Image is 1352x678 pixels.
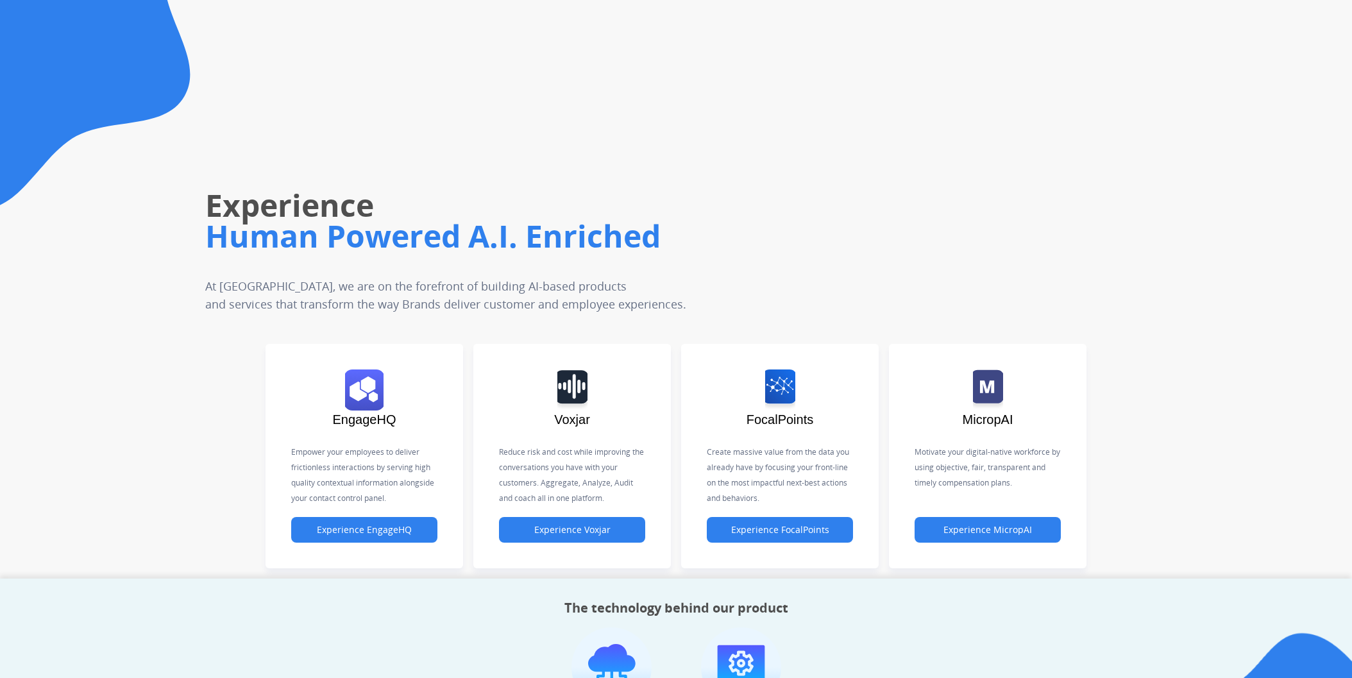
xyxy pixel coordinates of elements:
h2: The technology behind our product [564,599,788,617]
a: Experience EngageHQ [291,525,437,536]
a: Experience Voxjar [499,525,645,536]
p: At [GEOGRAPHIC_DATA], we are on the forefront of building AI-based products and services that tra... [205,277,867,313]
a: Experience FocalPoints [707,525,853,536]
p: Create massive value from the data you already have by focusing your front-line on the most impac... [707,445,853,506]
h1: Experience [205,185,949,226]
p: Empower your employees to deliver frictionless interactions by serving high quality contextual in... [291,445,437,506]
span: EngageHQ [333,412,396,427]
img: logo [345,369,384,411]
span: Voxjar [554,412,590,427]
span: FocalPoints [747,412,814,427]
button: Experience FocalPoints [707,517,853,543]
button: Experience MicropAI [915,517,1061,543]
img: logo [557,369,587,411]
p: Reduce risk and cost while improving the conversations you have with your customers. Aggregate, A... [499,445,645,506]
img: logo [765,369,795,411]
button: Experience Voxjar [499,517,645,543]
span: MicropAI [963,412,1013,427]
img: logo [973,369,1003,411]
p: Motivate your digital-native workforce by using objective, fair, transparent and timely compensat... [915,445,1061,491]
a: Experience MicropAI [915,525,1061,536]
h1: Human Powered A.I. Enriched [205,216,949,257]
button: Experience EngageHQ [291,517,437,543]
